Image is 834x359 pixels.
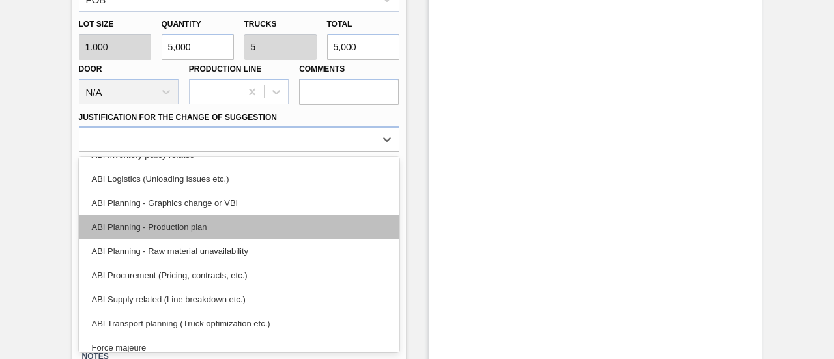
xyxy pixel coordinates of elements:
div: ABI Planning - Production plan [79,215,399,239]
div: ABI Planning - Raw material unavailability [79,239,399,263]
label: Door [79,65,102,74]
label: Trucks [244,20,277,29]
label: Justification for the Change of Suggestion [79,113,277,122]
label: Total [327,20,352,29]
label: Comments [299,60,399,79]
div: ABI Transport planning (Truck optimization etc.) [79,311,399,336]
label: Lot size [79,15,151,34]
div: ABI Procurement (Pricing, contracts, etc.) [79,263,399,287]
label: Production Line [189,65,261,74]
div: ABI Planning - Graphics change or VBI [79,191,399,215]
div: ABI Supply related (Line breakdown etc.) [79,287,399,311]
label: Quantity [162,20,201,29]
div: ABI Logistics (Unloading issues etc.) [79,167,399,191]
label: Observation [79,155,399,174]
